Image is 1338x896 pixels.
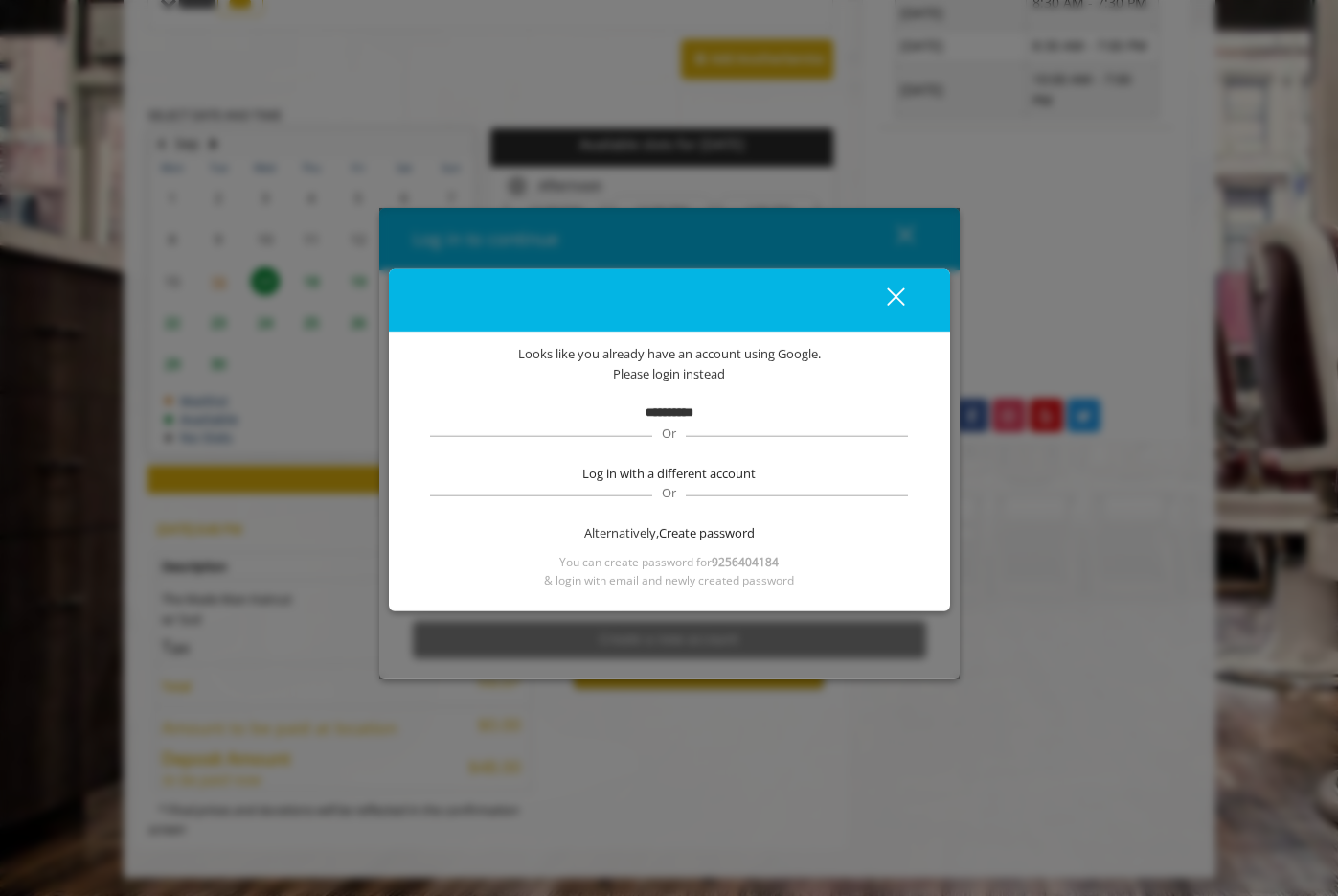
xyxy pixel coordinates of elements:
[851,281,917,320] button: close dialog
[865,286,903,314] div: close dialog
[582,463,756,483] span: Log in with a different account
[518,344,821,364] span: Looks like you already have an account using Google.
[652,424,686,441] span: Or
[652,484,686,501] span: Or
[544,571,794,589] span: & login with email and newly created password
[659,523,755,543] span: Create password
[712,554,779,570] b: 9256404184
[559,553,779,571] span: You can create password for
[613,364,725,384] span: Please login instead
[427,523,912,543] div: Alternatively,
